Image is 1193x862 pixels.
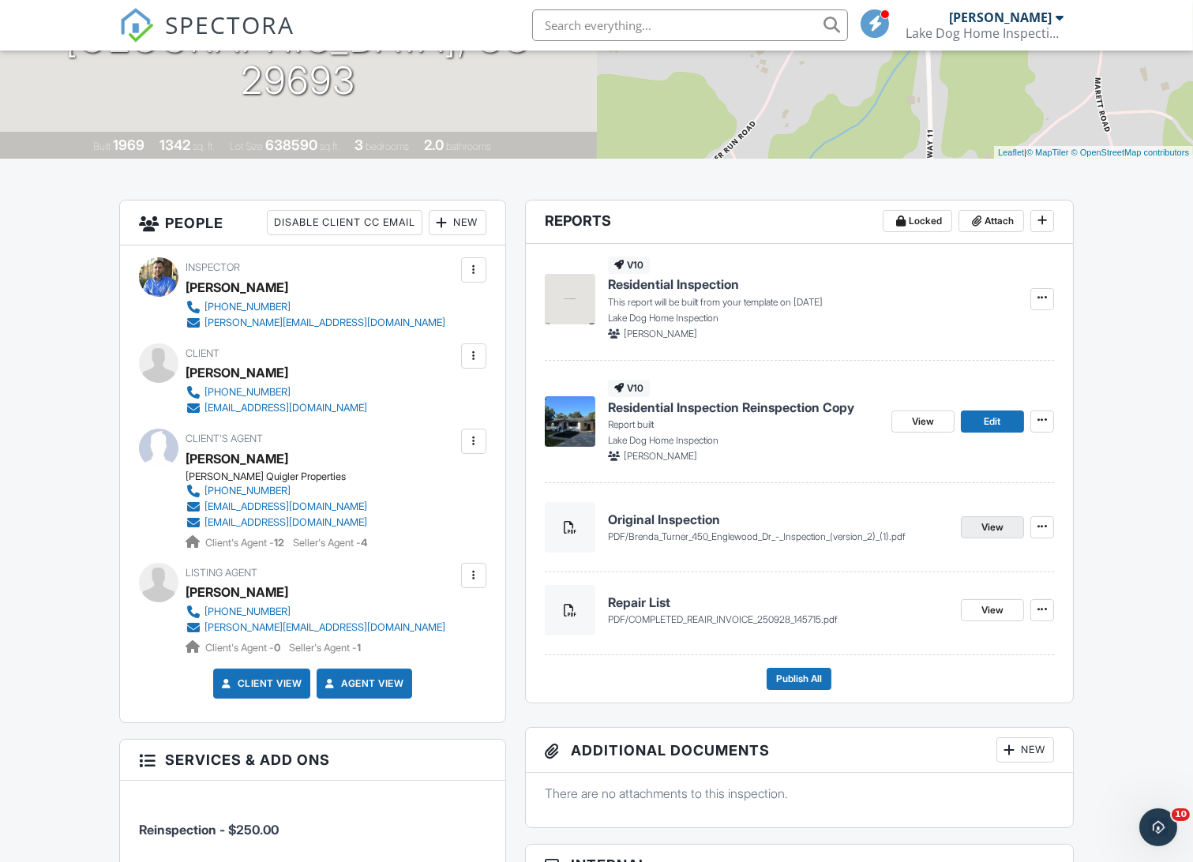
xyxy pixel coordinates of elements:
[320,141,340,152] span: sq.ft.
[204,485,291,497] div: [PHONE_NUMBER]
[139,822,279,838] span: Reinspection - $250.00
[186,433,263,444] span: Client's Agent
[186,604,445,620] a: [PHONE_NUMBER]
[186,384,367,400] a: [PHONE_NUMBER]
[906,25,1064,41] div: Lake Dog Home Inspection
[186,567,257,579] span: Listing Agent
[120,740,505,781] h3: Services & Add ons
[361,537,367,549] strong: 4
[186,299,445,315] a: [PHONE_NUMBER]
[526,728,1073,773] h3: Additional Documents
[186,315,445,331] a: [PERSON_NAME][EMAIL_ADDRESS][DOMAIN_NAME]
[186,361,288,384] div: [PERSON_NAME]
[93,141,111,152] span: Built
[1026,148,1069,157] a: © MapTiler
[186,499,367,515] a: [EMAIL_ADDRESS][DOMAIN_NAME]
[293,537,367,549] span: Seller's Agent -
[204,402,367,414] div: [EMAIL_ADDRESS][DOMAIN_NAME]
[186,580,288,604] a: [PERSON_NAME]
[532,9,848,41] input: Search everything...
[186,470,380,483] div: [PERSON_NAME] Quigler Properties
[545,785,1054,802] p: There are no attachments to this inspection.
[265,137,317,153] div: 638590
[186,275,288,299] div: [PERSON_NAME]
[186,447,288,470] a: [PERSON_NAME]
[159,137,190,153] div: 1342
[289,642,361,654] span: Seller's Agent -
[274,642,280,654] strong: 0
[355,137,363,153] div: 3
[949,9,1052,25] div: [PERSON_NAME]
[424,137,444,153] div: 2.0
[204,301,291,313] div: [PHONE_NUMBER]
[186,400,367,416] a: [EMAIL_ADDRESS][DOMAIN_NAME]
[274,537,284,549] strong: 12
[204,386,291,399] div: [PHONE_NUMBER]
[996,737,1054,763] div: New
[186,620,445,635] a: [PERSON_NAME][EMAIL_ADDRESS][DOMAIN_NAME]
[998,148,1024,157] a: Leaflet
[230,141,263,152] span: Lot Size
[119,21,294,54] a: SPECTORA
[186,515,367,530] a: [EMAIL_ADDRESS][DOMAIN_NAME]
[366,141,409,152] span: bedrooms
[205,642,283,654] span: Client's Agent -
[186,261,240,273] span: Inspector
[357,642,361,654] strong: 1
[113,137,144,153] div: 1969
[204,500,367,513] div: [EMAIL_ADDRESS][DOMAIN_NAME]
[139,793,486,851] li: Service: Reinspection
[205,537,287,549] span: Client's Agent -
[1071,148,1189,157] a: © OpenStreetMap contributors
[1139,808,1177,846] iframe: Intercom live chat
[204,605,291,618] div: [PHONE_NUMBER]
[186,483,367,499] a: [PHONE_NUMBER]
[186,347,219,359] span: Client
[1172,808,1190,821] span: 10
[994,146,1193,159] div: |
[119,8,154,43] img: The Best Home Inspection Software - Spectora
[120,201,505,245] h3: People
[204,516,367,529] div: [EMAIL_ADDRESS][DOMAIN_NAME]
[267,210,422,235] div: Disable Client CC Email
[193,141,215,152] span: sq. ft.
[322,676,403,691] a: Agent View
[204,317,445,329] div: [PERSON_NAME][EMAIL_ADDRESS][DOMAIN_NAME]
[204,621,445,634] div: [PERSON_NAME][EMAIL_ADDRESS][DOMAIN_NAME]
[219,676,302,691] a: Client View
[165,8,294,41] span: SPECTORA
[429,210,486,235] div: New
[446,141,491,152] span: bathrooms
